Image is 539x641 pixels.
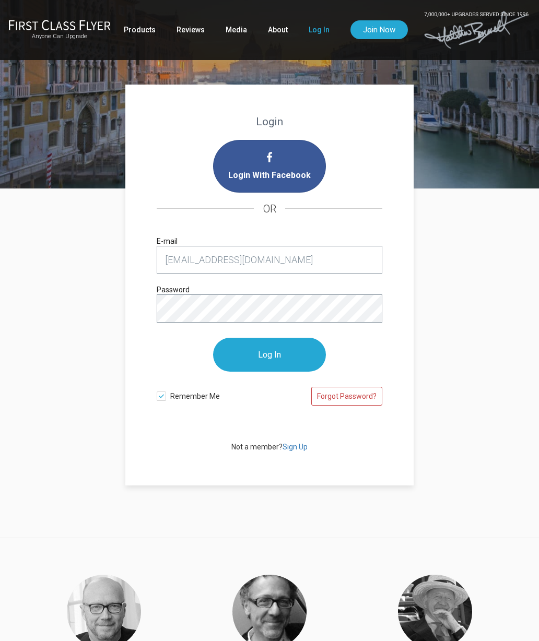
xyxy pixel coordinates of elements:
[309,20,330,39] a: Log In
[157,284,190,295] label: Password
[350,20,408,39] a: Join Now
[268,20,288,39] a: About
[124,20,156,39] a: Products
[213,140,326,193] i: Login with Facebook
[283,443,308,451] a: Sign Up
[228,167,311,184] span: Login With Facebook
[8,19,111,30] img: First Class Flyer
[157,193,382,225] h4: OR
[231,443,308,451] span: Not a member?
[311,387,382,406] a: Forgot Password?
[8,19,111,40] a: First Class FlyerAnyone Can Upgrade
[177,20,205,39] a: Reviews
[8,33,111,40] small: Anyone Can Upgrade
[256,115,283,128] strong: Login
[213,338,326,372] input: Log In
[226,20,247,39] a: Media
[157,235,178,247] label: E-mail
[170,386,269,402] span: Remember Me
